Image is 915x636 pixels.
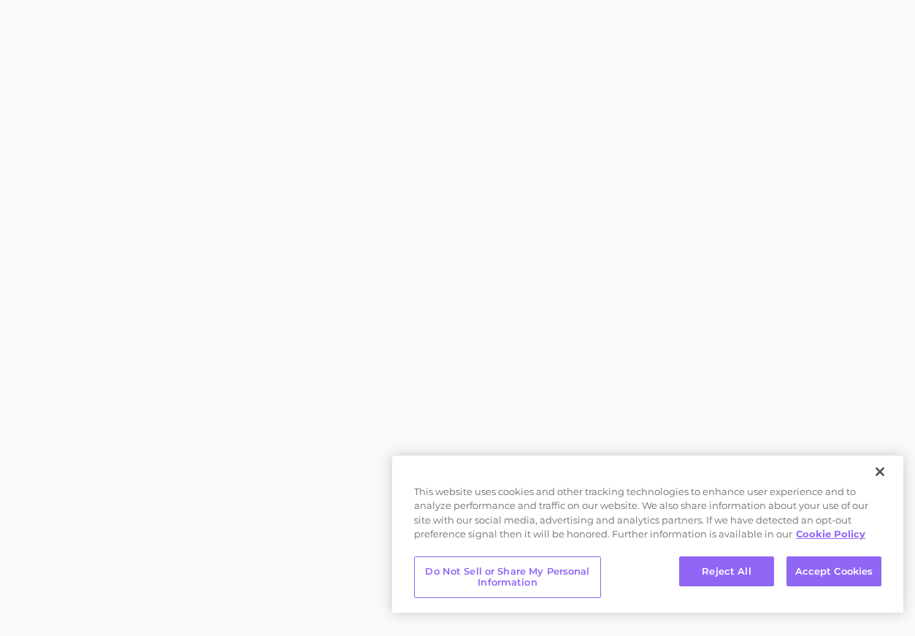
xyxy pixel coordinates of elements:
[786,556,881,587] button: Accept Cookies
[392,456,903,613] div: Cookie banner
[414,556,601,598] button: Do Not Sell or Share My Personal Information, Opens the preference center dialog
[679,556,774,587] button: Reject All
[392,456,903,613] div: Privacy
[864,456,896,488] button: Close
[796,528,865,540] a: More information about your privacy, opens in a new tab
[392,485,903,549] div: This website uses cookies and other tracking technologies to enhance user experience and to analy...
